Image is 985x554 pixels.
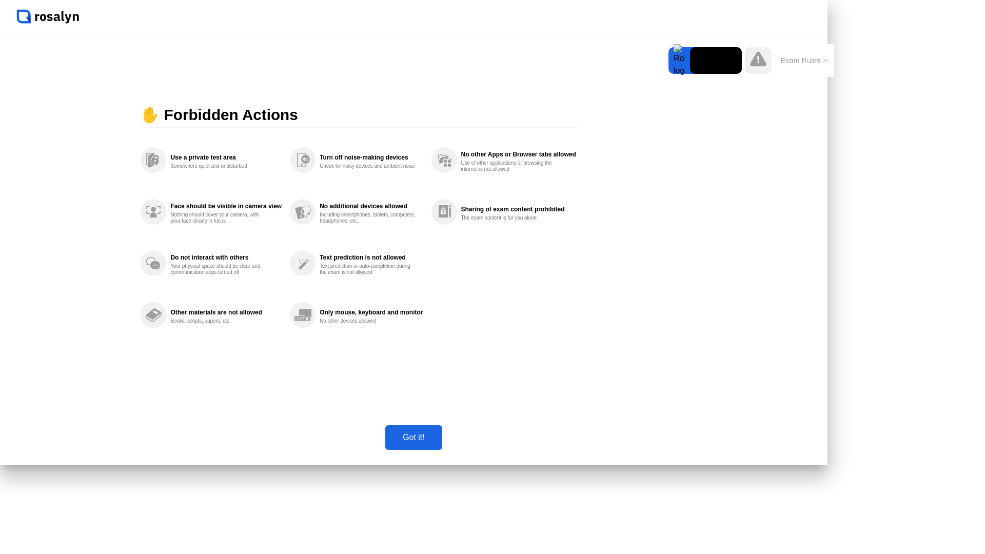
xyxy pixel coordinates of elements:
[141,103,578,128] div: ✋ Forbidden Actions
[320,254,423,261] div: Text prediction is not allowed
[320,154,423,161] div: Turn off noise-making devices
[170,203,282,210] div: Face should be visible in camera view
[320,163,417,169] div: Check for noisy devices and ambient noise
[388,433,439,442] div: Got it!
[461,160,558,172] div: Use of other applications or browsing the internet is not allowed
[461,206,576,213] div: Sharing of exam content prohibited
[320,212,417,224] div: Including smartphones, tablets, computers, headphones, etc.
[170,318,267,324] div: Books, scripts, papers, etc
[170,212,267,224] div: Nothing should cover your camera, with your face clearly in focus
[170,163,267,169] div: Somewhere quiet and undisturbed
[170,309,282,316] div: Other materials are not allowed
[320,263,417,275] div: Text prediction or auto-completion during the exam is not allowed
[320,309,423,316] div: Only mouse, keyboard and monitor
[461,215,558,221] div: The exam content is for you alone
[320,203,423,210] div: No additional devices allowed
[170,254,282,261] div: Do not interact with others
[385,425,442,450] button: Got it!
[170,154,282,161] div: Use a private test area
[461,151,576,158] div: No other Apps or Browser tabs allowed
[320,318,417,324] div: No other devices allowed
[778,56,832,65] button: Exam Rules
[170,263,267,275] div: Your physical space should be clear and communication apps turned off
